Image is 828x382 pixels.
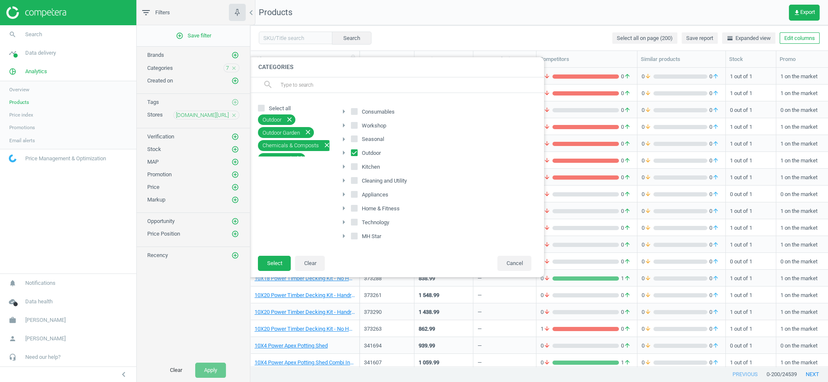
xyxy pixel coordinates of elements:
[25,316,66,324] span: [PERSON_NAME]
[25,335,66,342] span: [PERSON_NAME]
[9,99,29,106] span: Products
[176,32,183,40] i: add_circle_outline
[231,77,239,85] button: add_circle_outline
[25,298,53,305] span: Data health
[147,99,159,105] span: Tags
[249,57,544,77] h4: Categories
[9,111,33,118] span: Price index
[147,159,159,165] span: MAP
[5,294,21,310] i: cloud_done
[231,158,239,166] button: add_circle_outline
[25,31,42,38] span: Search
[119,369,129,379] i: chevron_left
[9,154,16,162] img: wGWNvw8QSZomAAAAABJRU5ErkJggg==
[176,111,229,119] span: [DOMAIN_NAME][URL]
[25,49,56,57] span: Data delivery
[231,51,239,59] button: add_circle_outline
[231,112,237,118] i: close
[141,8,151,18] i: filter_list
[5,312,21,328] i: work
[176,32,211,40] span: Save filter
[137,27,250,44] button: add_circle_outlineSave filter
[147,52,164,58] span: Brands
[147,77,173,84] span: Created on
[5,27,21,42] i: search
[231,133,239,141] i: add_circle_outline
[147,171,172,178] span: Promotion
[5,45,21,61] i: timeline
[246,8,256,18] i: chevron_left
[231,145,239,154] button: add_circle_outline
[9,137,35,144] span: Email alerts
[155,9,170,16] span: Filters
[195,363,226,378] button: Apply
[147,146,161,152] span: Stock
[231,146,239,153] i: add_circle_outline
[147,231,180,237] span: Price Position
[231,171,239,178] i: add_circle_outline
[231,98,239,106] i: add_circle_outline
[9,124,35,131] span: Promotions
[231,251,239,260] button: add_circle_outline
[147,65,173,71] span: Categories
[9,86,29,93] span: Overview
[25,155,106,162] span: Price Management & Optimization
[113,369,134,380] button: chevron_left
[147,218,175,224] span: Opportunity
[231,196,239,204] button: add_circle_outline
[147,184,159,190] span: Price
[147,133,174,140] span: Verification
[147,252,168,258] span: Recency
[5,64,21,80] i: pie_chart_outlined
[6,6,66,19] img: ajHJNr6hYgQAAAAASUVORK5CYII=
[5,275,21,291] i: notifications
[147,196,165,203] span: Markup
[231,133,239,141] button: add_circle_outline
[25,279,56,287] span: Notifications
[161,363,191,378] button: Clear
[231,170,239,179] button: add_circle_outline
[231,217,239,225] button: add_circle_outline
[25,68,47,75] span: Analytics
[231,230,239,238] button: add_circle_outline
[231,252,239,259] i: add_circle_outline
[5,349,21,365] i: headset_mic
[231,65,237,71] i: close
[25,353,61,361] span: Need our help?
[5,331,21,347] i: person
[226,64,229,72] span: 7
[147,111,163,118] span: Stores
[231,183,239,191] button: add_circle_outline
